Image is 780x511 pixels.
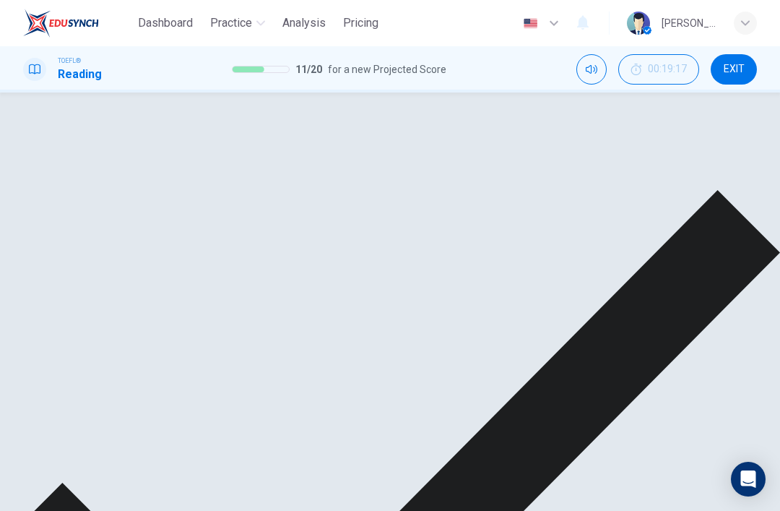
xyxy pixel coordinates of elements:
[662,14,716,32] div: [PERSON_NAME]
[618,54,699,85] button: 00:19:17
[521,18,539,29] img: en
[23,9,132,38] a: EduSynch logo
[282,14,326,32] span: Analysis
[138,14,193,32] span: Dashboard
[711,54,757,85] button: EXIT
[204,10,271,36] button: Practice
[210,14,252,32] span: Practice
[328,61,446,78] span: for a new Projected Score
[337,10,384,36] button: Pricing
[343,14,378,32] span: Pricing
[576,54,607,85] div: Mute
[731,462,766,497] div: Open Intercom Messenger
[58,66,102,83] h1: Reading
[58,56,81,66] span: TOEFL®
[648,64,687,75] span: 00:19:17
[23,9,99,38] img: EduSynch logo
[295,61,322,78] span: 11 / 20
[724,64,745,75] span: EXIT
[627,12,650,35] img: Profile picture
[618,54,699,85] div: Hide
[132,10,199,36] button: Dashboard
[277,10,331,36] button: Analysis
